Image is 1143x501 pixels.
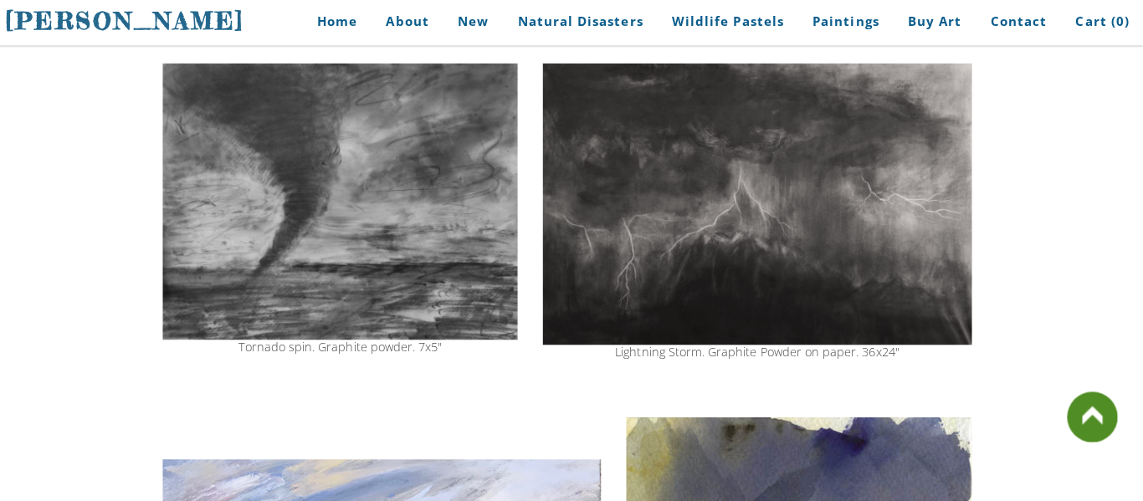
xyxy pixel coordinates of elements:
a: Wildlife Pastels [663,6,799,43]
img: Lightning storm [547,66,973,345]
a: About [379,6,447,43]
img: tornado spin [170,66,522,340]
a: Natural Disasters [510,6,659,43]
a: New [450,6,506,43]
div: Lightning Storm. Graphite Powder on paper. 36x24" [547,347,973,359]
a: Home [298,6,376,43]
span: 0 [1116,16,1125,33]
a: Buy Art [897,6,976,43]
span: [PERSON_NAME] [13,10,251,38]
div: Tornado spin. Graphite powder. 7x5" [170,342,522,354]
a: [PERSON_NAME] [13,8,251,40]
a: Cart (0) [1064,6,1130,43]
a: Paintings [802,6,894,43]
a: Contact [979,6,1060,43]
